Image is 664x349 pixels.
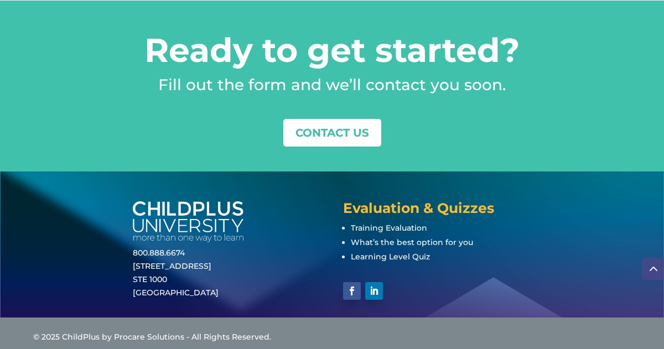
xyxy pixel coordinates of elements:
[33,30,631,76] h2: Ready to get started?
[283,119,381,147] a: CONTACT US
[351,223,427,233] a: Training Evaluation
[33,331,631,344] div: © 2025 ChildPlus by Procare Solutions - All Rights Reserved.
[343,282,361,300] a: Follow on Facebook
[351,237,473,247] a: What’s the best option for you
[133,201,243,243] img: white-cpu-wordmark
[365,282,383,300] a: Follow on LinkedIn
[343,201,531,221] h4: Evaluation & Quizzes
[158,75,506,94] span: Fill out the form and we’ll contact you soon.
[133,248,185,258] a: 800.888.6674
[351,252,430,262] a: Learning Level Quiz
[133,261,219,298] a: [STREET_ADDRESS]STE 1000[GEOGRAPHIC_DATA]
